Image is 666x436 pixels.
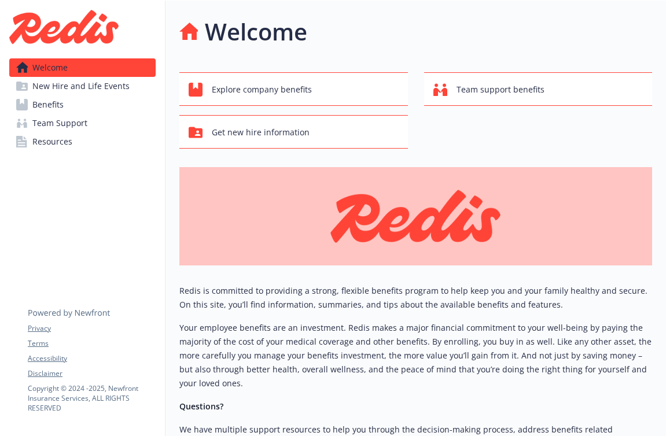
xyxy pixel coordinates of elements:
[32,77,130,95] span: New Hire and Life Events
[32,114,87,132] span: Team Support
[9,114,156,132] a: Team Support
[212,79,312,101] span: Explore company benefits
[179,167,652,265] img: overview page banner
[205,14,307,49] h1: Welcome
[9,95,156,114] a: Benefits
[28,383,155,413] p: Copyright © 2024 - 2025 , Newfront Insurance Services, ALL RIGHTS RESERVED
[28,323,155,334] a: Privacy
[28,353,155,364] a: Accessibility
[457,79,544,101] span: Team support benefits
[28,338,155,349] a: Terms
[28,368,155,379] a: Disclaimer
[212,121,310,143] span: Get new hire information
[9,77,156,95] a: New Hire and Life Events
[9,58,156,77] a: Welcome
[179,321,652,390] p: Your employee benefits are an investment. Redis makes a major financial commitment to your well-b...
[179,115,408,149] button: Get new hire information
[9,132,156,151] a: Resources
[32,95,64,114] span: Benefits
[179,72,408,106] button: Explore company benefits
[179,284,652,312] p: Redis is committed to providing a strong, flexible benefits program to help keep you and your fam...
[32,58,68,77] span: Welcome
[179,401,223,412] strong: Questions?
[424,72,653,106] button: Team support benefits
[32,132,72,151] span: Resources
